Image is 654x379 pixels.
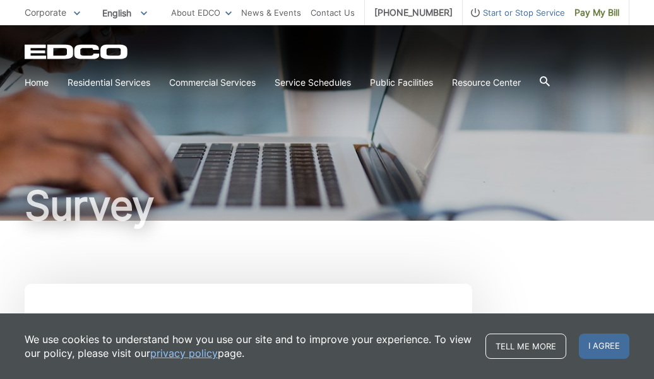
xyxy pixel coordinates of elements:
span: English [93,3,157,23]
a: Contact Us [311,6,355,20]
a: Tell me more [485,334,566,359]
a: privacy policy [150,346,218,360]
span: Pay My Bill [574,6,619,20]
a: News & Events [241,6,301,20]
a: About EDCO [171,6,232,20]
a: Resource Center [452,76,521,90]
a: Public Facilities [370,76,433,90]
a: Home [25,76,49,90]
a: Commercial Services [169,76,256,90]
span: Corporate [25,7,66,18]
a: Service Schedules [275,76,351,90]
a: EDCD logo. Return to the homepage. [25,44,129,59]
span: I agree [579,334,629,359]
p: We use cookies to understand how you use our site and to improve your experience. To view our pol... [25,332,473,360]
a: Residential Services [68,76,150,90]
h1: Survey [25,185,629,226]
